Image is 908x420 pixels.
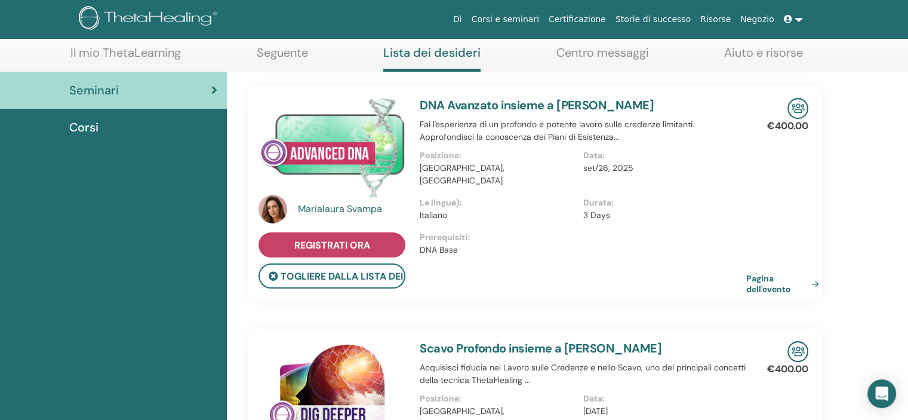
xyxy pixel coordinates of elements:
img: In-Person Seminar [787,341,808,362]
a: Scavo Profondo insieme a [PERSON_NAME] [420,341,661,356]
p: €400.00 [767,119,808,133]
p: Le lingue) : [420,197,575,209]
a: Registrati ora [258,232,405,257]
a: Il mio ThetaLearning [70,45,181,69]
p: Italiano [420,209,575,222]
p: set/26, 2025 [583,162,739,174]
a: Negozio [735,8,778,30]
p: Posizione : [420,149,575,162]
p: Prerequisiti : [420,231,746,244]
a: Corsi e seminari [467,8,544,30]
p: [DATE] [583,405,739,418]
p: DNA Base [420,244,746,256]
a: Seguente [257,45,308,69]
span: Seminari [69,81,119,99]
span: Corsi [69,118,99,136]
p: €400.00 [767,362,808,376]
p: Acquisisci fiducia nel Lavoro sulle Credenze e nello Scavo, uno dei principali concetti della tec... [420,361,746,387]
a: Aiuto e risorse [724,45,803,69]
img: DNA Avanzato [258,98,405,198]
a: Risorse [695,8,735,30]
a: Lista dei desideri [383,45,481,72]
p: [GEOGRAPHIC_DATA], [GEOGRAPHIC_DATA] [420,162,575,187]
img: In-Person Seminar [787,98,808,119]
p: Fai l'esperienza di un profondo e potente lavoro sulle credenze limitanti. Approfondisci la conos... [420,118,746,143]
p: Durata : [583,197,739,209]
a: Di [448,8,467,30]
p: Data : [583,393,739,405]
a: Marialaura Svampa [298,202,408,216]
a: Centro messaggi [556,45,649,69]
div: Open Intercom Messenger [867,379,896,408]
button: Togliere dalla lista dei desideri [258,263,405,289]
a: Storie di successo [611,8,695,30]
img: logo.png [79,6,221,33]
a: Pagina dell'evento [746,273,824,295]
a: Certificazione [544,8,611,30]
p: 3 Days [583,209,739,222]
p: Data : [583,149,739,162]
img: default.jpg [258,195,287,223]
a: DNA Avanzato insieme a [PERSON_NAME] [420,97,654,113]
span: Registrati ora [294,239,370,252]
p: Posizione : [420,393,575,405]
